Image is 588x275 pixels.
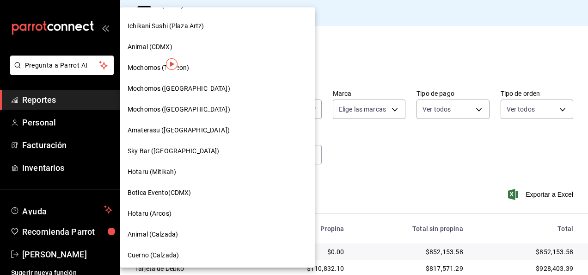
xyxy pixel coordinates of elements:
span: Amaterasu ([GEOGRAPHIC_DATA]) [128,125,230,135]
span: Animal (CDMX) [128,42,172,52]
img: Tooltip marker [166,58,178,70]
span: Botica Evento(CDMX) [128,188,191,198]
div: Mochomos ([GEOGRAPHIC_DATA]) [120,78,315,99]
div: Amaterasu ([GEOGRAPHIC_DATA]) [120,120,315,141]
span: Cuerno (Calzada) [128,250,179,260]
div: Botica Evento(CDMX) [120,182,315,203]
div: Mochomos (Torreon) [120,57,315,78]
div: Animal (Calzada) [120,224,315,245]
div: Mochomos ([GEOGRAPHIC_DATA]) [120,99,315,120]
span: Mochomos (Torreon) [128,63,189,73]
span: Mochomos ([GEOGRAPHIC_DATA]) [128,105,230,114]
div: Hotaru (Arcos) [120,203,315,224]
div: Animal (CDMX) [120,37,315,57]
span: Mochomos ([GEOGRAPHIC_DATA]) [128,84,230,94]
div: Sky Bar ([GEOGRAPHIC_DATA]) [120,141,315,162]
span: Sky Bar ([GEOGRAPHIC_DATA]) [128,146,220,156]
div: Hotaru (Mitikah) [120,162,315,182]
span: Hotaru (Mitikah) [128,167,176,177]
span: Ichikani Sushi (Plaza Artz) [128,21,204,31]
span: Hotaru (Arcos) [128,209,171,219]
span: Animal (Calzada) [128,230,178,239]
div: Cuerno (Calzada) [120,245,315,266]
div: Ichikani Sushi (Plaza Artz) [120,16,315,37]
